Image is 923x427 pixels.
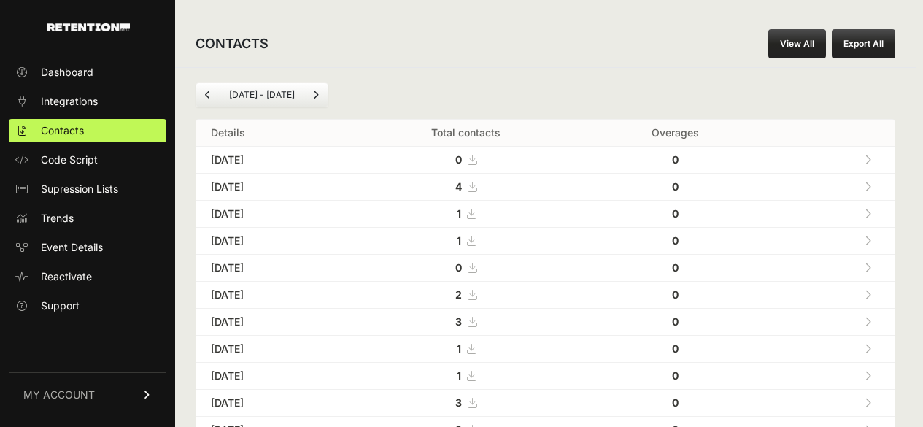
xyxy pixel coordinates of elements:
a: 3 [455,396,476,409]
strong: 0 [672,261,679,274]
td: [DATE] [196,390,348,417]
a: 1 [457,207,476,220]
td: [DATE] [196,201,348,228]
a: 2 [455,288,476,301]
span: Trends [41,211,74,226]
span: Integrations [41,94,98,109]
td: [DATE] [196,255,348,282]
strong: 1 [457,369,461,382]
a: Reactivate [9,265,166,288]
a: 1 [457,342,476,355]
h2: CONTACTS [196,34,269,54]
a: Dashboard [9,61,166,84]
span: Reactivate [41,269,92,284]
strong: 0 [672,153,679,166]
span: Contacts [41,123,84,138]
a: View All [768,29,826,58]
a: Supression Lists [9,177,166,201]
strong: 0 [672,207,679,220]
strong: 1 [457,207,461,220]
strong: 0 [455,153,462,166]
td: [DATE] [196,309,348,336]
td: [DATE] [196,336,348,363]
span: Event Details [41,240,103,255]
span: Dashboard [41,65,93,80]
a: Next [304,83,328,107]
a: MY ACCOUNT [9,372,166,417]
strong: 0 [455,261,462,274]
span: Code Script [41,153,98,167]
span: Supression Lists [41,182,118,196]
strong: 4 [455,180,462,193]
strong: 0 [672,396,679,409]
td: [DATE] [196,282,348,309]
strong: 2 [455,288,462,301]
th: Total contacts [348,120,584,147]
td: [DATE] [196,174,348,201]
strong: 3 [455,396,462,409]
th: Details [196,120,348,147]
a: Previous [196,83,220,107]
strong: 3 [455,315,462,328]
a: 1 [457,234,476,247]
strong: 0 [672,369,679,382]
strong: 1 [457,234,461,247]
strong: 0 [672,234,679,247]
a: Support [9,294,166,318]
a: 1 [457,369,476,382]
strong: 0 [672,180,679,193]
span: Support [41,299,80,313]
td: [DATE] [196,147,348,174]
li: [DATE] - [DATE] [220,89,304,101]
button: Export All [832,29,895,58]
a: Contacts [9,119,166,142]
a: Event Details [9,236,166,259]
td: [DATE] [196,228,348,255]
td: [DATE] [196,363,348,390]
span: MY ACCOUNT [23,388,95,402]
strong: 0 [672,315,679,328]
strong: 0 [672,288,679,301]
a: Integrations [9,90,166,113]
img: Retention.com [47,23,130,31]
strong: 0 [672,342,679,355]
a: Code Script [9,148,166,172]
th: Overages [584,120,767,147]
a: 3 [455,315,476,328]
strong: 1 [457,342,461,355]
a: 4 [455,180,476,193]
a: Trends [9,207,166,230]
